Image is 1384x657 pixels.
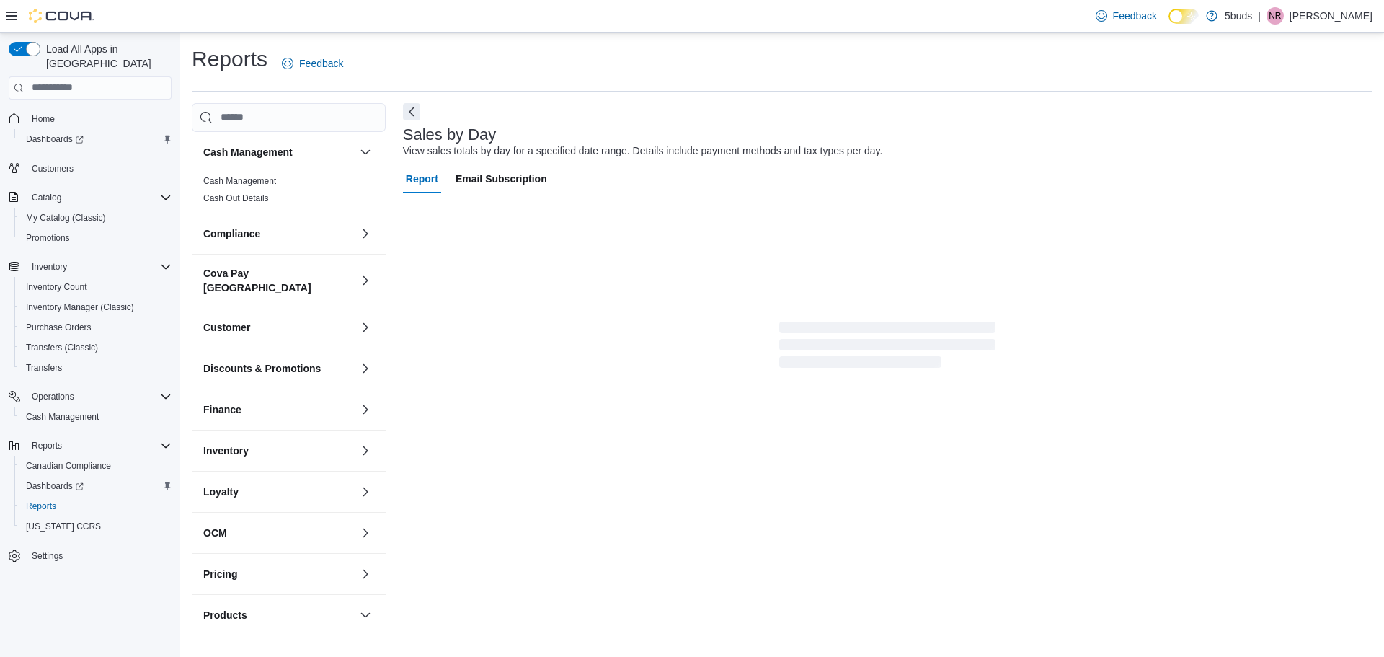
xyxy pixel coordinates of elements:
[299,56,343,71] span: Feedback
[20,408,172,425] span: Cash Management
[357,607,374,624] button: Products
[20,408,105,425] a: Cash Management
[26,322,92,333] span: Purchase Orders
[26,460,111,472] span: Canadian Compliance
[203,485,239,499] h3: Loyalty
[26,189,172,206] span: Catalog
[26,547,68,565] a: Settings
[26,547,172,565] span: Settings
[26,258,172,275] span: Inventory
[20,209,112,226] a: My Catalog (Classic)
[203,266,354,295] button: Cova Pay [GEOGRAPHIC_DATA]
[203,444,354,458] button: Inventory
[26,212,106,224] span: My Catalog (Classic)
[26,437,68,454] button: Reports
[26,281,87,293] span: Inventory Count
[14,228,177,248] button: Promotions
[26,501,56,512] span: Reports
[1113,9,1157,23] span: Feedback
[203,361,321,376] h3: Discounts & Promotions
[26,258,73,275] button: Inventory
[357,483,374,501] button: Loyalty
[26,160,79,177] a: Customers
[26,388,172,405] span: Operations
[203,526,227,540] h3: OCM
[1258,7,1261,25] p: |
[203,226,354,241] button: Compliance
[32,113,55,125] span: Home
[1290,7,1372,25] p: [PERSON_NAME]
[203,361,354,376] button: Discounts & Promotions
[203,176,276,186] a: Cash Management
[20,229,76,247] a: Promotions
[1267,7,1284,25] div: Nicole Ryland
[26,110,61,128] a: Home
[20,477,89,495] a: Dashboards
[32,163,74,175] span: Customers
[29,9,94,23] img: Cova
[20,498,62,515] a: Reports
[26,411,99,423] span: Cash Management
[14,297,177,317] button: Inventory Manager (Classic)
[203,320,250,335] h3: Customer
[32,261,67,273] span: Inventory
[20,319,97,336] a: Purchase Orders
[26,133,84,145] span: Dashboards
[26,189,67,206] button: Catalog
[20,477,172,495] span: Dashboards
[14,338,177,358] button: Transfers (Classic)
[3,158,177,179] button: Customers
[406,164,438,193] span: Report
[203,145,354,159] button: Cash Management
[26,437,172,454] span: Reports
[40,42,172,71] span: Load All Apps in [GEOGRAPHIC_DATA]
[203,608,354,622] button: Products
[1168,24,1169,25] span: Dark Mode
[357,524,374,542] button: OCM
[1090,1,1163,30] a: Feedback
[20,457,117,475] a: Canadian Compliance
[203,567,354,581] button: Pricing
[203,444,249,458] h3: Inventory
[26,342,98,353] span: Transfers (Classic)
[20,299,140,316] a: Inventory Manager (Classic)
[203,320,354,335] button: Customer
[32,192,61,203] span: Catalog
[14,516,177,537] button: [US_STATE] CCRS
[26,110,172,128] span: Home
[1225,7,1252,25] p: 5buds
[276,49,349,78] a: Feedback
[14,456,177,476] button: Canadian Compliance
[357,565,374,583] button: Pricing
[32,440,62,451] span: Reports
[3,436,177,456] button: Reports
[20,359,68,376] a: Transfers
[32,391,74,402] span: Operations
[20,498,172,515] span: Reports
[203,402,241,417] h3: Finance
[357,272,374,289] button: Cova Pay [GEOGRAPHIC_DATA]
[20,278,93,296] a: Inventory Count
[14,277,177,297] button: Inventory Count
[403,126,497,144] h3: Sales by Day
[20,339,104,356] a: Transfers (Classic)
[203,567,237,581] h3: Pricing
[20,359,172,376] span: Transfers
[192,172,386,213] div: Cash Management
[20,518,172,535] span: Washington CCRS
[357,401,374,418] button: Finance
[203,608,247,622] h3: Products
[203,402,354,417] button: Finance
[20,278,172,296] span: Inventory Count
[9,102,172,604] nav: Complex example
[14,317,177,338] button: Purchase Orders
[26,521,101,532] span: [US_STATE] CCRS
[14,496,177,516] button: Reports
[203,145,293,159] h3: Cash Management
[26,480,84,492] span: Dashboards
[203,193,269,204] span: Cash Out Details
[3,188,177,208] button: Catalog
[357,442,374,459] button: Inventory
[20,339,172,356] span: Transfers (Classic)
